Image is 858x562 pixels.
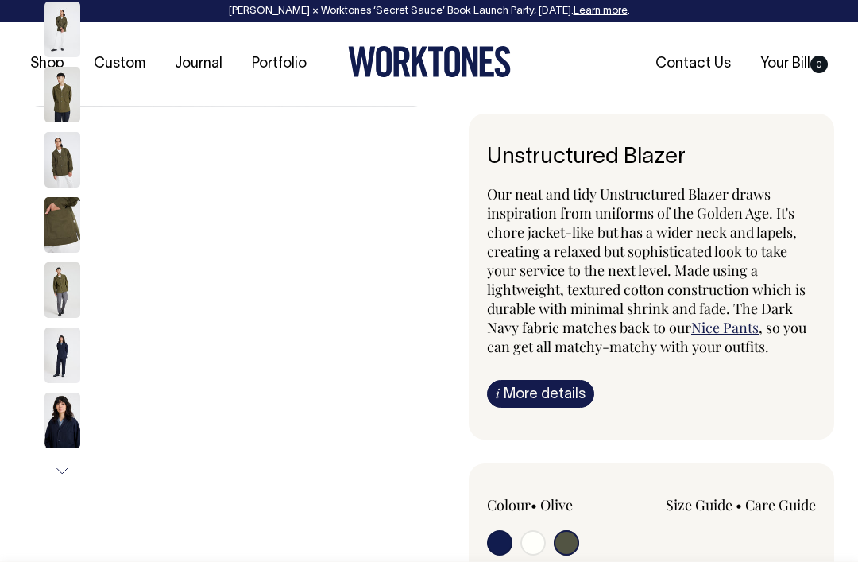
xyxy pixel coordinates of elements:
h6: Unstructured Blazer [487,145,816,170]
img: dark-navy [44,393,80,448]
a: Shop [24,51,71,77]
div: Colour [487,495,619,514]
a: Contact Us [649,51,737,77]
a: Learn more [574,6,628,16]
span: i [496,385,500,401]
span: • [531,495,537,514]
span: Our neat and tidy Unstructured Blazer draws inspiration from uniforms of the Golden Age. It's cho... [487,184,806,337]
a: Your Bill0 [754,51,834,77]
a: Size Guide [666,495,732,514]
img: olive [44,197,80,253]
button: Next [50,453,74,489]
div: [PERSON_NAME] × Worktones ‘Secret Sauce’ Book Launch Party, [DATE]. . [16,6,842,17]
img: olive [44,132,80,188]
span: 0 [810,56,828,73]
img: olive [44,67,80,122]
img: olive [44,2,80,57]
span: , so you can get all matchy-matchy with your outfits. [487,318,806,356]
label: Olive [540,495,573,514]
a: Care Guide [745,495,816,514]
img: dark-navy [44,328,80,383]
span: • [736,495,742,514]
a: Portfolio [245,51,313,77]
img: olive [44,262,80,318]
a: iMore details [487,380,594,408]
a: Journal [168,51,229,77]
a: Nice Pants [691,318,759,337]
